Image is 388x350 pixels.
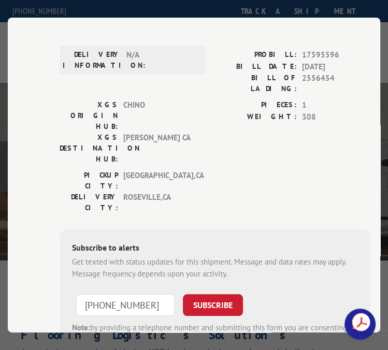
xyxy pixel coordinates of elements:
label: DELIVERY CITY: [60,192,118,213]
span: [GEOGRAPHIC_DATA] , CA [123,170,193,192]
button: SUBSCRIBE [183,294,243,316]
span: 17595596 [302,49,370,61]
span: 308 [302,111,370,123]
label: BILL OF LADING: [215,72,297,94]
span: 2556454 [302,72,370,94]
div: Get texted with status updates for this shipment. Message and data rates may apply. Message frequ... [72,256,358,280]
div: Subscribe to alerts [72,241,358,256]
label: PIECES: [215,99,297,111]
div: Open chat [344,309,376,340]
span: 1 [302,99,370,111]
label: WEIGHT: [215,111,297,123]
label: DELIVERY INFORMATION: [63,49,121,71]
span: ROSEVILLE , CA [123,192,193,213]
input: Phone Number [76,294,175,316]
label: XGS ORIGIN HUB: [60,99,118,132]
span: CHINO [123,99,193,132]
label: XGS DESTINATION HUB: [60,132,118,165]
span: [PERSON_NAME] CA [123,132,193,165]
label: PROBILL: [215,49,297,61]
span: N/A [126,49,196,71]
label: BILL DATE: [215,61,297,72]
span: [DATE] [302,61,370,72]
label: PICKUP CITY: [60,170,118,192]
strong: Note: [72,323,90,332]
